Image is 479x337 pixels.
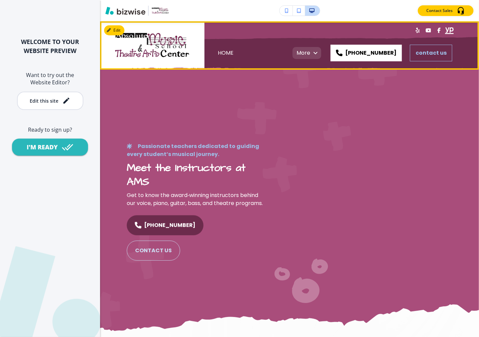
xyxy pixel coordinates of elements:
[27,143,58,151] div: I'M READY
[127,161,263,189] h2: Meet the Instructors at AMS
[427,8,453,14] p: Contact Sales
[105,7,145,15] img: Bizwise Logo
[17,92,83,110] button: Edit this site
[418,5,474,16] button: Contact Sales
[297,44,310,62] p: More
[331,45,402,61] a: [PHONE_NUMBER]
[218,44,233,62] p: HOME
[127,215,203,235] a: [PHONE_NUMBER]
[127,191,263,207] p: Get to know the award‑winning instructors behind our voice, piano, guitar, bass, and theatre prog...
[11,71,89,86] h6: Want to try out the Website Editor?
[11,126,89,133] h6: Ready to sign up?
[410,45,452,61] button: contact us
[127,241,180,261] button: CONTACT US
[113,31,191,59] img: Absolute Music School
[12,139,88,156] button: I'M READY
[30,98,58,103] div: Edit this site
[127,215,263,261] div: Meet the Instructors at AMS
[151,7,169,14] img: Your Logo
[11,37,89,55] h2: WELCOME TO YOUR WEBSITE PREVIEW
[104,25,124,35] button: Edit
[127,142,263,158] p: Passionate teachers dedicated to guiding every student’s musical journey.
